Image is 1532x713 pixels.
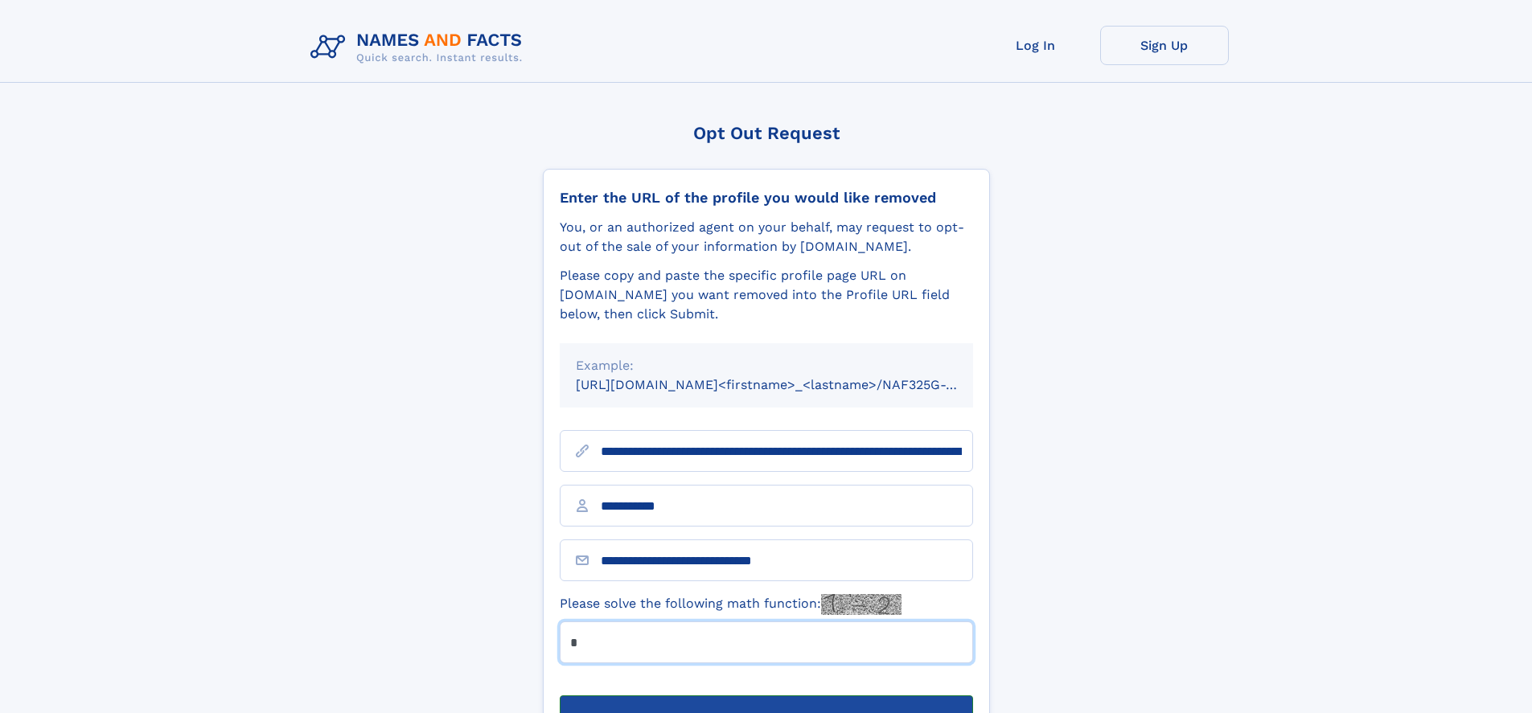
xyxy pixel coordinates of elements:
[543,123,990,143] div: Opt Out Request
[560,594,902,615] label: Please solve the following math function:
[560,189,973,207] div: Enter the URL of the profile you would like removed
[576,356,957,375] div: Example:
[971,26,1100,65] a: Log In
[1100,26,1229,65] a: Sign Up
[560,266,973,324] div: Please copy and paste the specific profile page URL on [DOMAIN_NAME] you want removed into the Pr...
[576,377,1004,392] small: [URL][DOMAIN_NAME]<firstname>_<lastname>/NAF325G-xxxxxxxx
[304,26,536,69] img: Logo Names and Facts
[560,218,973,256] div: You, or an authorized agent on your behalf, may request to opt-out of the sale of your informatio...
